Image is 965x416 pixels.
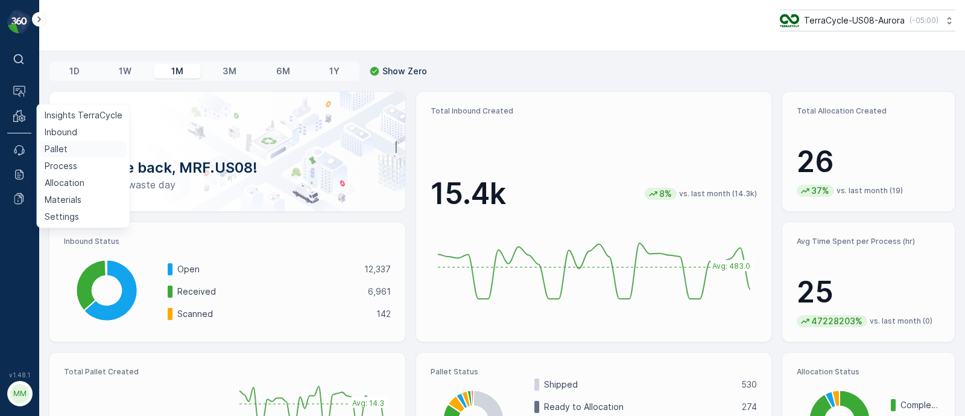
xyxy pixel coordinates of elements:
[544,401,735,413] p: Ready to Allocation
[797,106,940,116] p: Total Allocation Created
[810,185,831,197] p: 37%
[804,14,905,27] p: TerraCycle-US08-Aurora
[177,263,356,275] p: Open
[910,16,938,25] p: ( -05:00 )
[810,315,864,327] p: 47228203%
[7,10,31,34] img: logo
[69,158,386,178] p: Welcome back, MRF.US08!
[119,65,131,77] p: 1W
[69,178,386,192] p: Have a zero-waste day
[742,401,757,413] p: 274
[69,65,80,77] p: 1D
[658,188,673,200] p: 8%
[431,367,758,377] p: Pallet Status
[900,399,940,411] p: Completed
[431,106,758,116] p: Total Inbound Created
[797,367,940,377] p: Allocation Status
[837,186,903,196] p: vs. last month (19)
[64,367,223,377] p: Total Pallet Created
[364,263,391,275] p: 12,337
[177,286,360,298] p: Received
[741,379,757,391] p: 530
[329,65,340,77] p: 1Y
[544,379,734,391] p: Shipped
[10,384,30,403] div: MM
[780,10,955,31] button: TerraCycle-US08-Aurora(-05:00)
[276,65,290,77] p: 6M
[7,381,31,406] button: MM
[797,274,940,310] p: 25
[797,144,940,180] p: 26
[797,237,940,246] p: Avg Time Spent per Process (hr)
[376,308,391,320] p: 142
[382,65,427,77] p: Show Zero
[64,237,391,246] p: Inbound Status
[171,65,183,77] p: 1M
[780,14,799,27] img: image_ci7OI47.png
[679,189,757,199] p: vs. last month (14.3k)
[368,286,391,298] p: 6,961
[177,308,369,320] p: Scanned
[7,371,31,379] span: v 1.48.1
[223,65,236,77] p: 3M
[870,316,932,326] p: vs. last month (0)
[431,176,506,212] p: 15.4k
